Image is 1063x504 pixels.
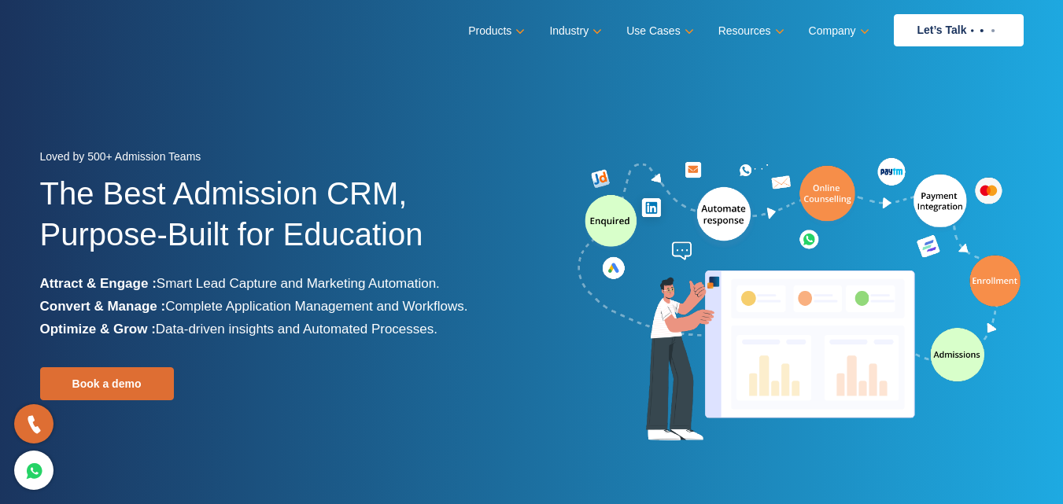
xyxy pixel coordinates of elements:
[40,299,166,314] b: Convert & Manage :
[165,299,467,314] span: Complete Application Management and Workflows.
[575,154,1024,447] img: admission-software-home-page-header
[156,322,437,337] span: Data-driven insights and Automated Processes.
[468,20,522,42] a: Products
[40,276,157,291] b: Attract & Engage :
[40,322,156,337] b: Optimize & Grow :
[157,276,440,291] span: Smart Lead Capture and Marketing Automation.
[549,20,599,42] a: Industry
[40,173,520,272] h1: The Best Admission CRM, Purpose-Built for Education
[894,14,1024,46] a: Let’s Talk
[40,145,520,173] div: Loved by 500+ Admission Teams
[809,20,866,42] a: Company
[718,20,781,42] a: Resources
[626,20,690,42] a: Use Cases
[40,367,174,400] a: Book a demo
